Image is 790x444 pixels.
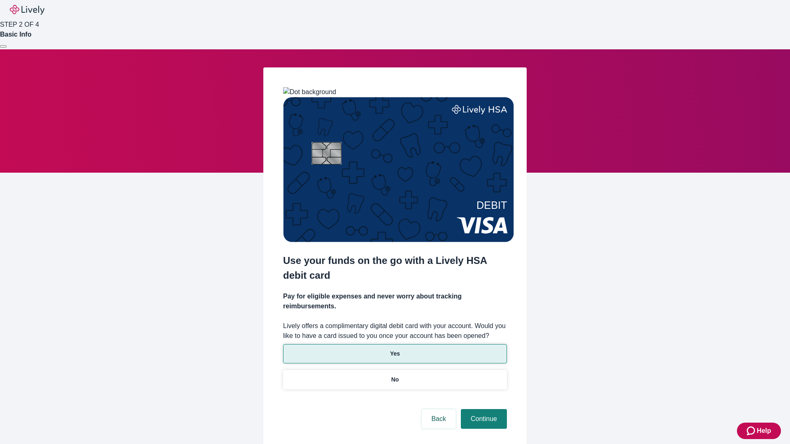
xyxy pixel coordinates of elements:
[10,5,44,15] img: Lively
[747,426,757,436] svg: Zendesk support icon
[421,409,456,429] button: Back
[737,423,781,439] button: Zendesk support iconHelp
[283,344,507,363] button: Yes
[461,409,507,429] button: Continue
[283,291,507,311] h4: Pay for eligible expenses and never worry about tracking reimbursements.
[391,375,399,384] p: No
[283,87,336,97] img: Dot background
[283,370,507,389] button: No
[283,321,507,341] label: Lively offers a complimentary digital debit card with your account. Would you like to have a card...
[390,349,400,358] p: Yes
[283,97,514,242] img: Debit card
[757,426,771,436] span: Help
[283,253,507,283] h2: Use your funds on the go with a Lively HSA debit card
